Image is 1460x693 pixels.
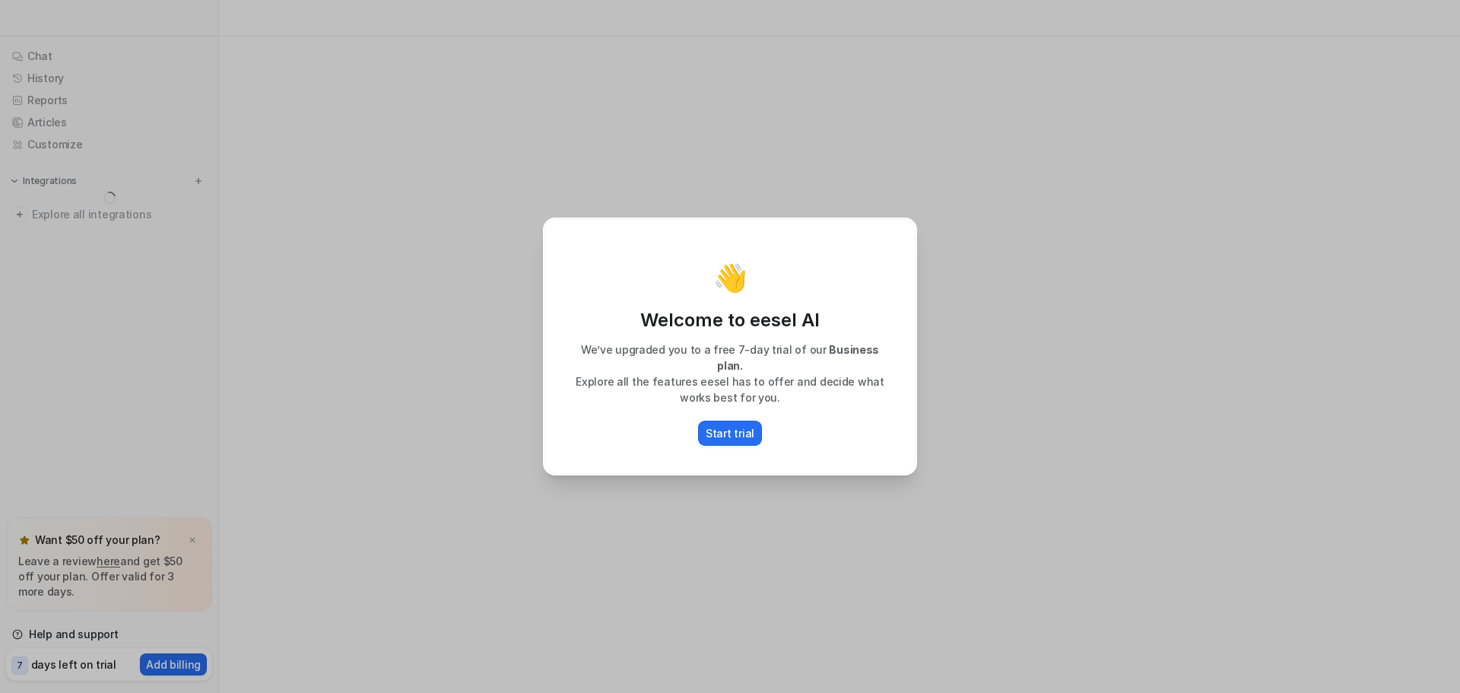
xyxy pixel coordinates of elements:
p: 👋 [713,262,747,293]
p: We’ve upgraded you to a free 7-day trial of our [560,342,900,374]
button: Start trial [698,421,762,446]
p: Start trial [706,425,754,441]
p: Explore all the features eesel has to offer and decide what works best for you. [560,374,900,405]
p: Welcome to eesel AI [560,308,900,332]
